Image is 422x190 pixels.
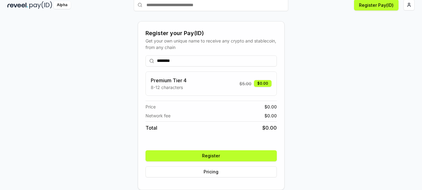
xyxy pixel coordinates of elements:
[146,150,277,161] button: Register
[264,103,277,110] span: $ 0.00
[146,112,171,119] span: Network fee
[239,80,251,87] span: $ 5.00
[146,103,156,110] span: Price
[262,124,277,131] span: $ 0.00
[29,1,52,9] img: pay_id
[151,77,187,84] h3: Premium Tier 4
[146,166,277,177] button: Pricing
[264,112,277,119] span: $ 0.00
[151,84,187,91] p: 8-12 characters
[254,80,272,87] div: $0.00
[7,1,28,9] img: reveel_dark
[146,38,277,51] div: Get your own unique name to receive any crypto and stablecoin, from any chain
[53,1,71,9] div: Alpha
[146,29,277,38] div: Register your Pay(ID)
[146,124,157,131] span: Total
